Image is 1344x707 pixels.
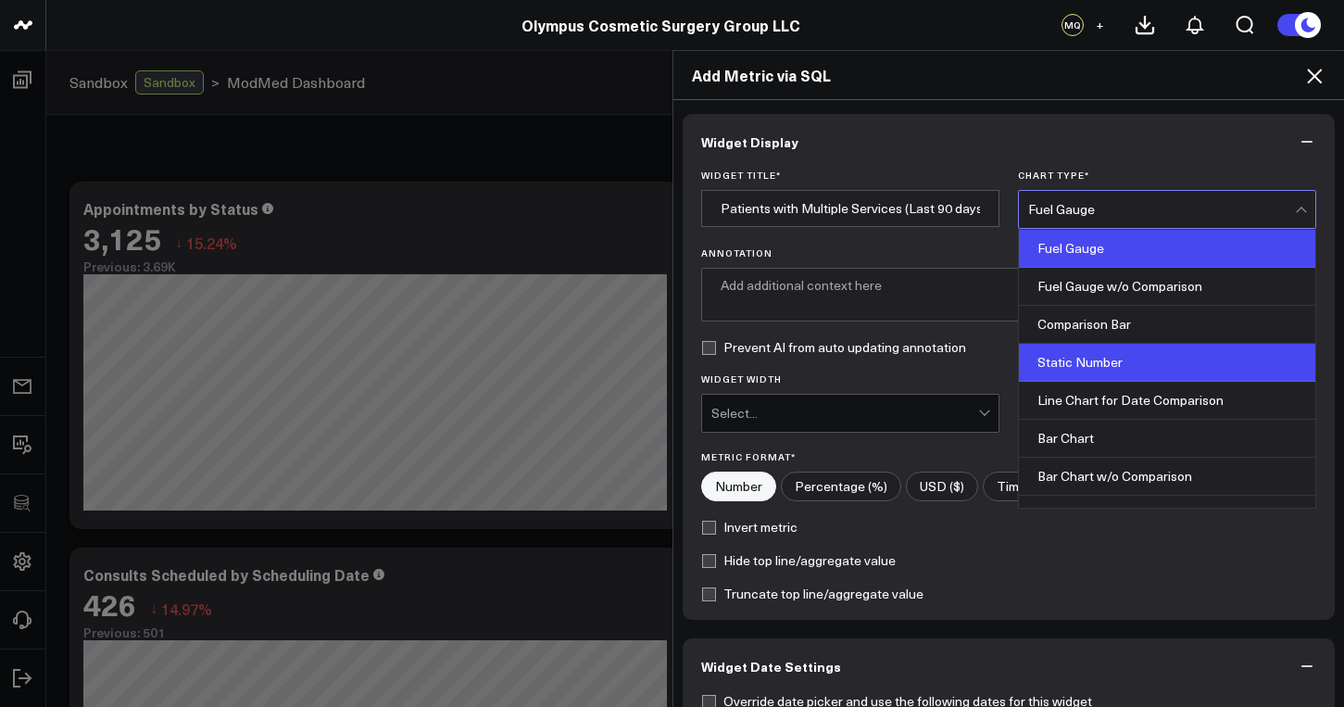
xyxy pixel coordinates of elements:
[521,15,800,35] a: Olympus Cosmetic Surgery Group LLC
[781,472,901,501] label: Percentage (%)
[683,638,1336,694] button: Widget Date Settings
[906,472,978,501] label: USD ($)
[1019,268,1315,306] div: Fuel Gauge w/o Comparison
[1061,14,1084,36] div: MQ
[711,406,978,421] div: Select...
[692,65,1326,85] h2: Add Metric via SQL
[1019,382,1315,420] div: Line Chart for Date Comparison
[701,247,1317,259] label: Annotation
[1019,344,1315,382] div: Static Number
[701,472,776,501] label: Number
[701,659,841,674] span: Widget Date Settings
[1019,306,1315,344] div: Comparison Bar
[1096,19,1104,32] span: +
[1019,420,1315,458] div: Bar Chart
[1088,14,1111,36] button: +
[701,170,999,181] label: Widget Title *
[701,587,923,601] label: Truncate top line/aggregate value
[701,451,1317,462] label: Metric Format*
[1019,496,1315,534] div: Wide Bar Chart
[1019,230,1315,268] div: Fuel Gauge
[1028,202,1295,217] div: Fuel Gauge
[701,340,966,355] label: Prevent AI from auto updating annotation
[701,190,999,227] input: Enter your widget title
[701,134,798,149] span: Widget Display
[683,114,1336,170] button: Widget Display
[701,520,798,535] label: Invert metric
[701,553,896,568] label: Hide top line/aggregate value
[701,373,999,385] label: Widget Width
[1018,170,1316,181] label: Chart Type *
[1019,458,1315,496] div: Bar Chart w/o Comparison
[983,472,1040,501] label: Time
